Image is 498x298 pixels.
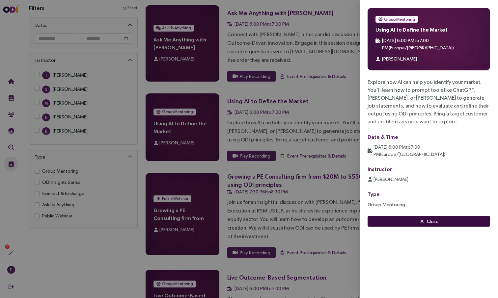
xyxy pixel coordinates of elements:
span: Close [427,218,438,225]
label: Date & Time [368,134,398,140]
p: Group Mentoring [368,201,490,208]
button: Close [368,216,490,227]
span: Group Mentoring [384,16,415,23]
label: Instructor [368,166,392,172]
div: [PERSON_NAME] [382,55,417,62]
div: Explore how AI can help you identify your market. You’ll learn how to prompt tools like ChatGPT, ... [368,78,490,126]
span: [DATE] 6:00 PM to 7:00 PM ( Europe/[GEOGRAPHIC_DATA] ) [373,144,445,157]
label: Type [368,191,380,197]
div: [PERSON_NAME] [373,176,408,183]
h4: Using AI to Define the Market [375,27,482,33]
span: [DATE] 6:00 PM to 7:00 PM ( Europe/[GEOGRAPHIC_DATA] ) [382,38,454,50]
